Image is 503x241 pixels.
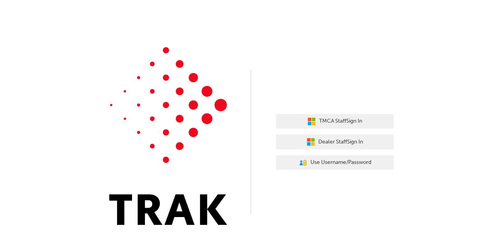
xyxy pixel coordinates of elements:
[310,158,371,167] span: Use Username/Password
[318,138,363,147] span: Dealer Staff Sign In
[276,134,394,149] button: Dealer StaffSign In
[276,114,394,129] button: TMCA StaffSign In
[276,155,394,170] button: Use Username/Password
[109,47,227,225] img: Trak
[319,117,362,126] span: TMCA Staff Sign In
